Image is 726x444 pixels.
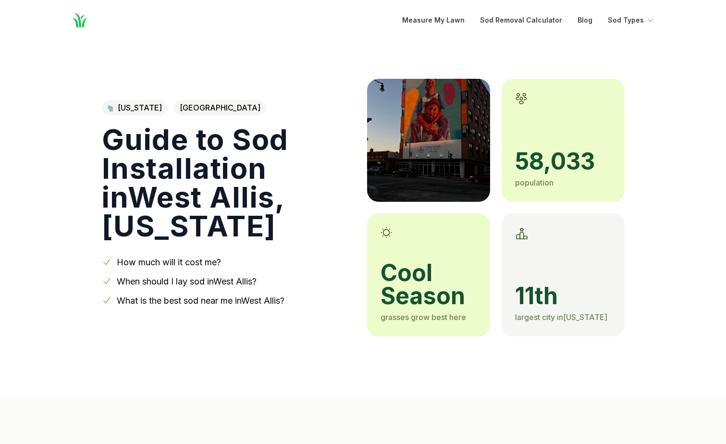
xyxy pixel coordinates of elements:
a: What is the best sod near me inWest Allis? [117,296,284,306]
a: Blog [578,14,592,26]
span: cool season [381,261,477,308]
button: Sod Types [608,14,655,26]
h1: Guide to Sod Installation in West Allis , [US_STATE] [102,125,352,240]
a: When should I lay sod inWest Allis? [117,276,257,286]
a: Measure My Lawn [402,14,465,26]
span: 11th [515,284,611,308]
span: 58,033 [515,150,611,173]
span: grasses grow best here [381,312,466,322]
a: [US_STATE] [102,100,168,115]
span: largest city in [US_STATE] [515,312,607,322]
a: Sod Removal Calculator [480,14,562,26]
span: population [515,178,554,187]
a: How much will it cost me? [117,257,221,267]
span: [GEOGRAPHIC_DATA] [174,100,266,115]
img: Wisconsin state outline [108,105,114,111]
img: A picture of West Allis [367,79,490,202]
